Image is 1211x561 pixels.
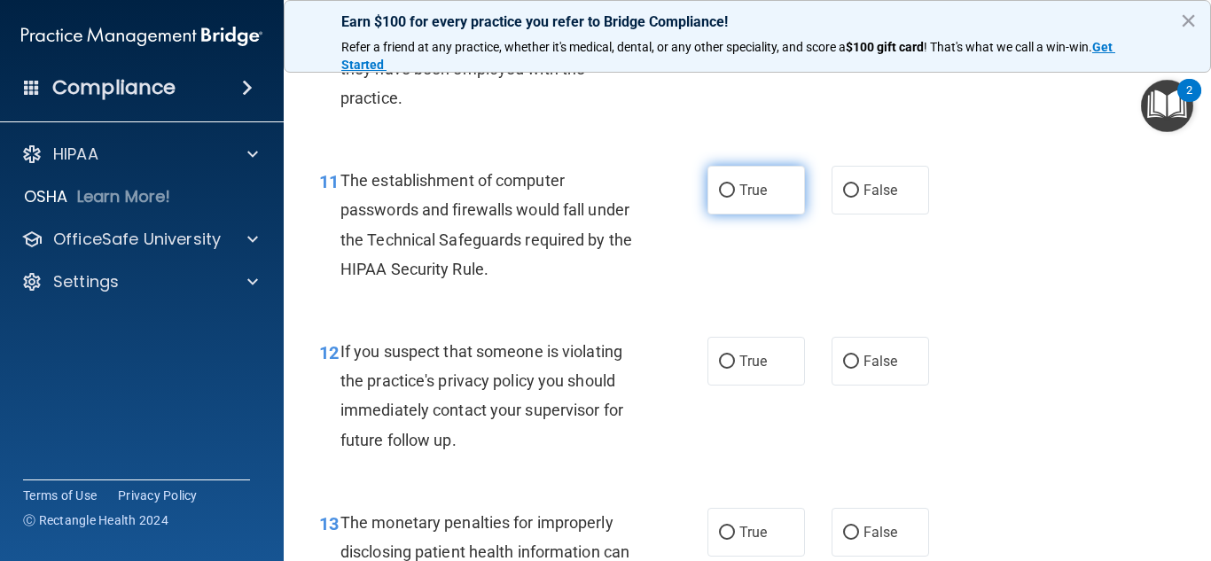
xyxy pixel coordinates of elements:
span: False [863,182,898,199]
p: OSHA [24,186,68,207]
a: Privacy Policy [118,487,198,504]
input: False [843,184,859,198]
a: Get Started [341,40,1115,72]
span: Refer a friend at any practice, whether it's medical, dental, or any other speciality, and score a [341,40,846,54]
p: HIPAA [53,144,98,165]
button: Open Resource Center, 2 new notifications [1141,80,1193,132]
a: Terms of Use [23,487,97,504]
span: True [739,182,767,199]
p: Earn $100 for every practice you refer to Bridge Compliance! [341,13,1153,30]
strong: $100 gift card [846,40,924,54]
span: 13 [319,513,339,534]
span: False [863,353,898,370]
p: Settings [53,271,119,292]
p: OfficeSafe University [53,229,221,250]
span: 12 [319,342,339,363]
div: 2 [1186,90,1192,113]
img: PMB logo [21,19,262,54]
p: Learn More! [77,186,171,207]
span: The establishment of computer passwords and firewalls would fall under the Technical Safeguards r... [340,171,632,278]
span: True [739,524,767,541]
span: ! That's what we call a win-win. [924,40,1092,54]
input: True [719,355,735,369]
a: HIPAA [21,144,258,165]
input: True [719,526,735,540]
span: 11 [319,171,339,192]
span: True [739,353,767,370]
input: False [843,526,859,540]
span: If you suspect that someone is violating the practice's privacy policy you should immediately con... [340,342,623,449]
span: False [863,524,898,541]
button: Close [1180,6,1197,35]
a: OfficeSafe University [21,229,258,250]
h4: Compliance [52,75,176,100]
a: Settings [21,271,258,292]
input: True [719,184,735,198]
span: Ⓒ Rectangle Health 2024 [23,511,168,529]
input: False [843,355,859,369]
